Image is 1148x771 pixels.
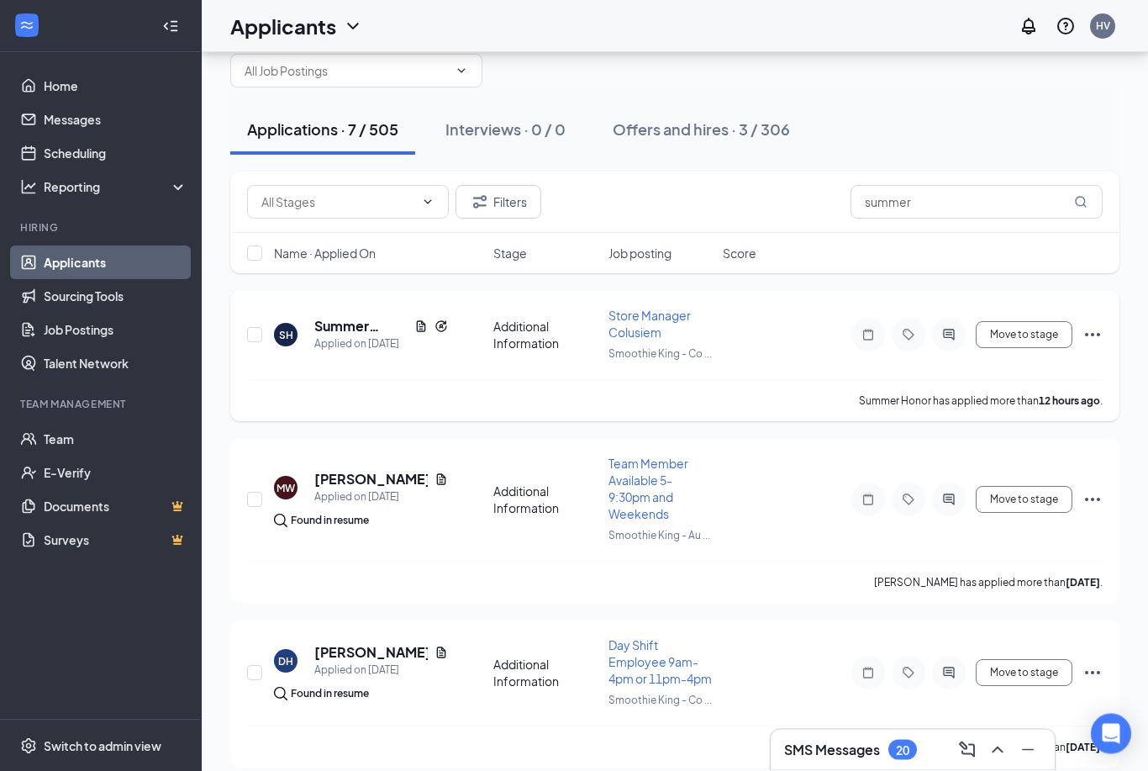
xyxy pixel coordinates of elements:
[1082,490,1103,510] svg: Ellipses
[247,119,398,140] div: Applications · 7 / 505
[1019,16,1039,36] svg: Notifications
[44,178,188,195] div: Reporting
[1066,577,1100,589] b: [DATE]
[939,329,959,342] svg: ActiveChat
[20,397,184,411] div: Team Management
[898,329,919,342] svg: Tag
[493,483,598,517] div: Additional Information
[314,644,428,663] h5: [PERSON_NAME]
[1066,742,1100,754] b: [DATE]
[455,65,468,78] svg: ChevronDown
[858,494,878,507] svg: Note
[20,737,37,754] svg: Settings
[44,523,187,557] a: SurveysCrown
[1082,663,1103,684] svg: Ellipses
[976,487,1072,514] button: Move to stage
[613,119,790,140] div: Offers and hires · 3 / 306
[1091,714,1131,754] div: Open Intercom Messenger
[898,494,919,507] svg: Tag
[723,246,756,262] span: Score
[608,348,712,361] span: Smoothie King - Co ...
[1082,325,1103,346] svg: Ellipses
[245,62,448,81] input: All Job Postings
[44,279,187,313] a: Sourcing Tools
[493,319,598,352] div: Additional Information
[1056,16,1076,36] svg: QuestionInfo
[939,667,959,680] svg: ActiveChat
[896,743,909,758] div: 20
[44,489,187,523] a: DocumentsCrown
[1096,18,1110,33] div: HV
[230,12,336,40] h1: Applicants
[874,576,1103,590] p: [PERSON_NAME] has applied more than .
[20,178,37,195] svg: Analysis
[608,638,712,687] span: Day Shift Employee 9am-4pm or 11pm-4pm
[44,422,187,456] a: Team
[445,119,566,140] div: Interviews · 0 / 0
[314,471,428,489] h5: [PERSON_NAME]
[608,694,712,707] span: Smoothie King - Co ...
[314,489,448,506] div: Applied on [DATE]
[314,336,448,353] div: Applied on [DATE]
[18,17,35,34] svg: WorkstreamLogo
[274,515,287,528] img: search.bf7aa3482b7795d4f01b.svg
[493,657,598,690] div: Additional Information
[608,530,710,542] span: Smoothie King - Au ...
[434,473,448,487] svg: Document
[162,18,179,34] svg: Collapse
[20,220,184,235] div: Hiring
[939,494,959,507] svg: ActiveChat
[954,737,981,763] button: ComposeMessage
[608,457,688,522] span: Team Member Available 5-9:30pm and Weekends
[1074,196,1087,209] svg: MagnifyingGlass
[44,456,187,489] a: E-Verify
[859,394,1103,409] p: Summer Honor has applied more than .
[434,320,448,334] svg: Reapply
[291,686,369,703] div: Found in resume
[493,246,527,262] span: Stage
[44,246,187,279] a: Applicants
[608,246,671,262] span: Job posting
[343,16,363,36] svg: ChevronDown
[1039,395,1100,408] b: 12 hours ago
[850,186,1103,219] input: Search in applications
[414,320,428,334] svg: Document
[1014,737,1041,763] button: Minimize
[274,688,287,701] img: search.bf7aa3482b7795d4f01b.svg
[898,667,919,680] svg: Tag
[291,513,369,530] div: Found in resume
[470,193,490,213] svg: Filter
[44,346,187,380] a: Talent Network
[421,196,434,209] svg: ChevronDown
[314,663,448,679] div: Applied on [DATE]
[261,193,414,212] input: All Stages
[44,103,187,136] a: Messages
[987,740,1008,760] svg: ChevronUp
[44,737,161,754] div: Switch to admin view
[784,741,880,759] h3: SMS Messages
[44,136,187,170] a: Scheduling
[276,482,295,496] div: MW
[957,740,977,760] svg: ComposeMessage
[44,69,187,103] a: Home
[608,309,691,341] span: Store Manager Colusiem
[984,737,1011,763] button: ChevronUp
[279,329,293,343] div: SH
[976,322,1072,349] button: Move to stage
[858,667,878,680] svg: Note
[278,655,293,669] div: DH
[976,660,1072,687] button: Move to stage
[456,186,541,219] button: Filter Filters
[1018,740,1038,760] svg: Minimize
[314,318,408,336] h5: Summer Honor
[434,647,448,660] svg: Document
[44,313,187,346] a: Job Postings
[274,246,376,262] span: Name · Applied On
[858,329,878,342] svg: Note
